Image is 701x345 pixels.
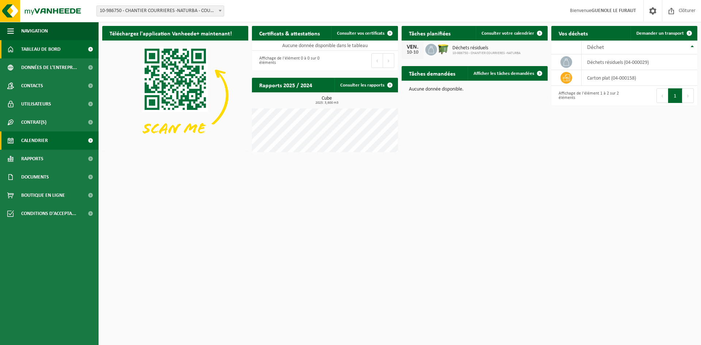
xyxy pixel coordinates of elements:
h2: Tâches demandées [402,66,463,80]
a: Consulter votre calendrier [476,26,547,41]
span: Conditions d'accepta... [21,204,76,223]
a: Consulter les rapports [334,78,397,92]
button: 1 [668,88,682,103]
span: Consulter votre calendrier [482,31,534,36]
h2: Rapports 2025 / 2024 [252,78,319,92]
span: Tableau de bord [21,40,61,58]
span: Boutique en ligne [21,186,65,204]
span: Déchet [587,45,604,50]
td: déchets résiduels (04-000029) [582,54,697,70]
span: Contacts [21,77,43,95]
span: Déchets résiduels [452,45,521,51]
h2: Vos déchets [551,26,595,40]
strong: GUENOLE LE FURAUT [591,8,636,14]
img: Download de VHEPlus App [102,41,248,150]
td: carton plat (04-000158) [582,70,697,86]
h2: Téléchargez l'application Vanheede+ maintenant! [102,26,239,40]
h3: Cube [256,96,398,105]
div: VEN. [405,44,420,50]
div: Affichage de l'élément 1 à 2 sur 2 éléments [555,88,621,104]
a: Demander un transport [631,26,697,41]
div: Affichage de l'élément 0 à 0 sur 0 éléments [256,53,321,69]
span: 10-986750 - CHANTIER COURRIERES -NATURBA - COURRIERES [97,6,224,16]
button: Previous [371,53,383,68]
button: Previous [656,88,668,103]
span: Utilisateurs [21,95,51,113]
span: Demander un transport [636,31,684,36]
div: 10-10 [405,50,420,55]
span: Contrat(s) [21,113,46,131]
td: Aucune donnée disponible dans le tableau [252,41,398,51]
span: Consulter vos certificats [337,31,384,36]
p: Aucune donnée disponible. [409,87,540,92]
span: Documents [21,168,49,186]
span: 10-986750 - CHANTIER COURRIERES -NATURBA - COURRIERES [96,5,224,16]
span: 2025: 3,600 m3 [256,101,398,105]
span: 10-986750 - CHANTIER COURRIERES -NATURBA [452,51,521,55]
button: Next [383,53,394,68]
a: Consulter vos certificats [331,26,397,41]
img: WB-1100-HPE-GN-50 [437,43,449,55]
span: Données de l'entrepr... [21,58,77,77]
span: Rapports [21,150,43,168]
span: Calendrier [21,131,48,150]
span: Navigation [21,22,48,40]
a: Afficher les tâches demandées [468,66,547,81]
span: Afficher les tâches demandées [474,71,534,76]
h2: Tâches planifiées [402,26,458,40]
button: Next [682,88,694,103]
h2: Certificats & attestations [252,26,327,40]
